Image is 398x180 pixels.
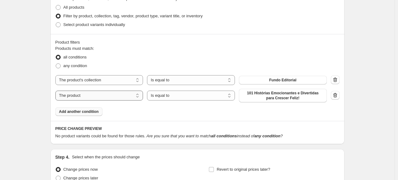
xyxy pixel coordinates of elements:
div: Product filters [55,39,340,45]
span: Filter by product, collection, tag, vendor, product type, variant title, or inventory [63,14,203,18]
h2: Step 4. [55,154,70,160]
p: Select when the prices should change [72,154,140,160]
h6: PRICE CHANGE PREVIEW [55,126,340,131]
i: Are you sure that you want to match instead of ? [146,134,283,138]
span: Products must match: [55,46,94,51]
span: 101 Histórias Emocionantes e Divertidas para Crescer Feliz! [243,91,323,101]
span: Fundo Editorial [269,78,296,83]
span: All products [63,5,84,10]
button: Add another condition [55,107,102,116]
button: 101 Histórias Emocionantes e Divertidas para Crescer Feliz! [239,89,327,102]
span: Change prices now [63,167,98,172]
button: Fundo Editorial [239,76,327,84]
span: any condition [63,63,87,68]
span: all conditions [63,55,87,59]
span: Revert to original prices later? [217,167,270,172]
span: Add another condition [59,109,99,114]
b: all conditions [211,134,237,138]
span: No product variants could be found for those rules. [55,134,145,138]
span: Select product variants individually [63,22,125,27]
b: any condition [254,134,281,138]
